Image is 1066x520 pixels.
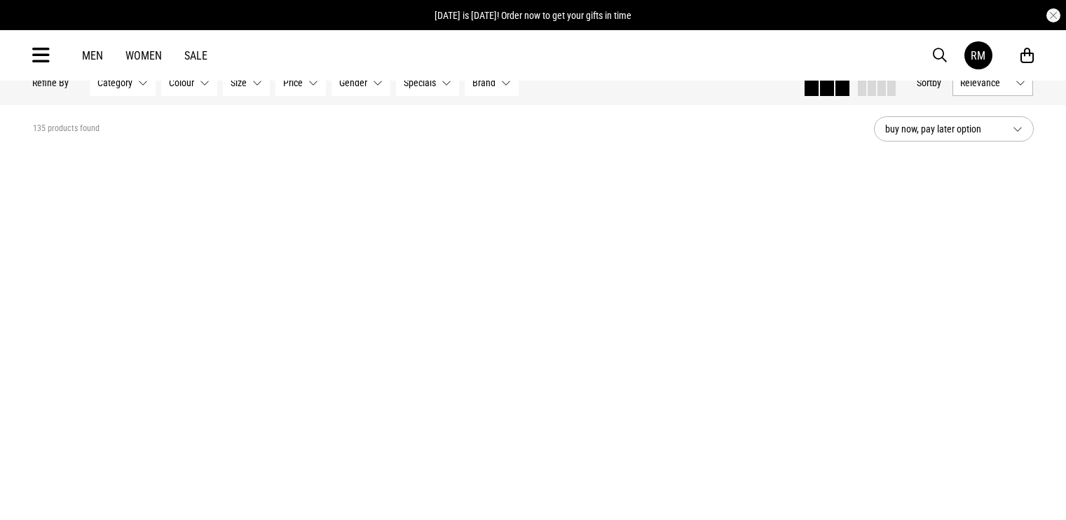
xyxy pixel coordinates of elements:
[332,69,391,96] button: Gender
[276,69,327,96] button: Price
[397,69,460,96] button: Specials
[971,49,985,62] div: RM
[961,77,1011,88] span: Relevance
[33,77,69,88] p: Refine By
[90,69,156,96] button: Category
[473,77,496,88] span: Brand
[874,116,1034,142] button: buy now, pay later option
[231,77,247,88] span: Size
[284,77,303,88] span: Price
[953,69,1034,96] button: Relevance
[184,49,207,62] a: Sale
[33,123,100,135] span: 135 products found
[885,121,1002,137] span: buy now, pay later option
[340,77,368,88] span: Gender
[435,10,631,21] span: [DATE] is [DATE]! Order now to get your gifts in time
[170,77,195,88] span: Colour
[162,69,218,96] button: Colour
[125,49,162,62] a: Women
[98,77,133,88] span: Category
[488,45,581,66] img: Redrat logo
[933,77,942,88] span: by
[917,74,942,91] button: Sortby
[82,49,103,62] a: Men
[404,77,437,88] span: Specials
[465,69,519,96] button: Brand
[224,69,271,96] button: Size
